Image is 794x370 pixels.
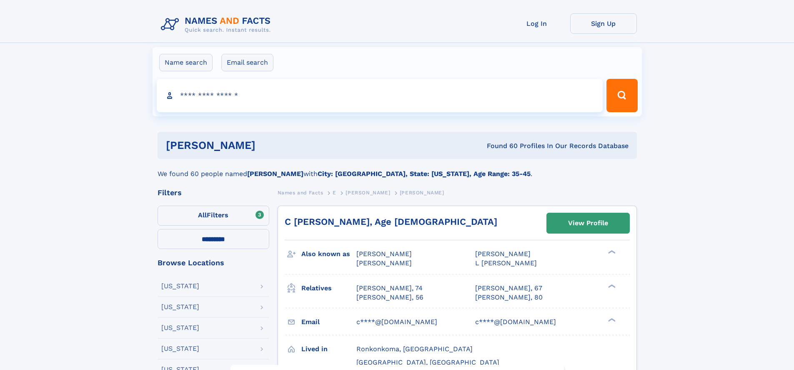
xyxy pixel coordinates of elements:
[161,283,199,289] div: [US_STATE]
[547,213,629,233] a: View Profile
[159,54,213,71] label: Name search
[161,304,199,310] div: [US_STATE]
[333,190,336,196] span: E
[221,54,273,71] label: Email search
[158,159,637,179] div: We found 60 people named with .
[568,214,608,233] div: View Profile
[606,317,616,322] div: ❯
[356,259,412,267] span: [PERSON_NAME]
[346,187,390,198] a: [PERSON_NAME]
[400,190,444,196] span: [PERSON_NAME]
[161,345,199,352] div: [US_STATE]
[301,247,356,261] h3: Also known as
[247,170,303,178] b: [PERSON_NAME]
[356,345,473,353] span: Ronkonkoma, [GEOGRAPHIC_DATA]
[158,189,269,196] div: Filters
[606,79,637,112] button: Search Button
[198,211,207,219] span: All
[166,140,371,151] h1: [PERSON_NAME]
[371,141,629,151] div: Found 60 Profiles In Our Records Database
[285,216,497,227] a: C [PERSON_NAME], Age [DEMOGRAPHIC_DATA]
[346,190,390,196] span: [PERSON_NAME]
[161,325,199,331] div: [US_STATE]
[301,315,356,329] h3: Email
[570,13,637,34] a: Sign Up
[475,284,542,293] a: [PERSON_NAME], 67
[475,293,543,302] a: [PERSON_NAME], 80
[606,249,616,255] div: ❯
[356,250,412,258] span: [PERSON_NAME]
[475,259,537,267] span: L [PERSON_NAME]
[158,206,269,226] label: Filters
[356,284,423,293] a: [PERSON_NAME], 74
[278,187,323,198] a: Names and Facts
[356,293,423,302] a: [PERSON_NAME], 56
[301,342,356,356] h3: Lived in
[356,358,499,366] span: [GEOGRAPHIC_DATA], [GEOGRAPHIC_DATA]
[158,259,269,267] div: Browse Locations
[333,187,336,198] a: E
[158,13,278,36] img: Logo Names and Facts
[157,79,603,112] input: search input
[301,281,356,295] h3: Relatives
[475,250,531,258] span: [PERSON_NAME]
[503,13,570,34] a: Log In
[606,283,616,289] div: ❯
[318,170,531,178] b: City: [GEOGRAPHIC_DATA], State: [US_STATE], Age Range: 35-45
